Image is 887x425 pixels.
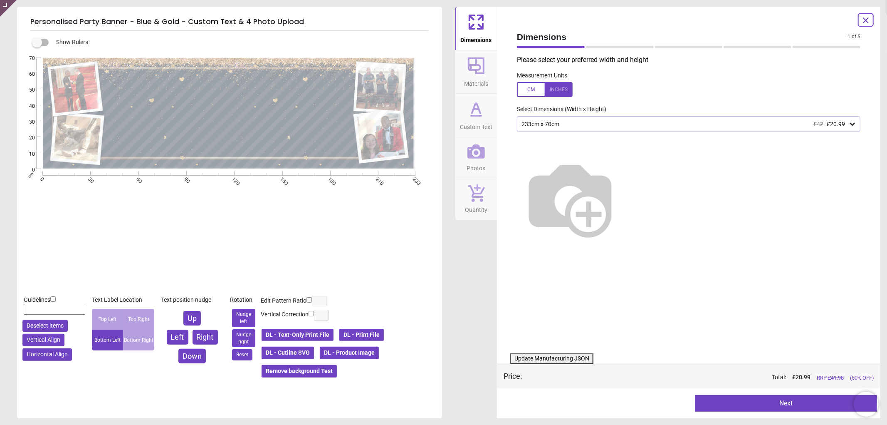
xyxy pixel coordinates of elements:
button: Dimensions [455,7,497,50]
span: Photos [467,160,486,173]
div: Top Right [123,309,154,330]
button: DL - Text-Only Print File [261,328,334,342]
span: Dimensions [461,32,492,45]
button: Update Manufacturing JSON [510,353,593,364]
button: Deselect items [22,320,68,332]
span: £ [792,373,810,382]
span: Guidelines [24,296,50,303]
div: Bottom Left [92,330,123,350]
button: Down [178,349,206,363]
div: Total: [534,373,874,382]
span: Dimensions [517,31,847,43]
span: Materials [464,76,488,88]
label: Vertical Correction [261,311,309,319]
button: Quantity [455,178,497,220]
button: DL - Print File [338,328,385,342]
div: Price : [504,371,522,381]
span: 1 of 5 [847,33,860,40]
iframe: Brevo live chat [854,392,879,417]
button: Next [695,395,877,412]
h5: Personalised Party Banner - Blue & Gold - Custom Text & 4 Photo Upload [30,13,429,31]
span: Custom Text [460,119,492,132]
span: Quantity [465,202,487,214]
span: £20.99 [827,121,845,127]
button: Materials [455,50,497,94]
button: Photos [455,137,497,178]
div: Show Rulers [37,37,442,47]
button: Reset [232,349,252,360]
span: RRP [817,374,844,382]
button: Vertical Align [22,334,64,346]
label: Select Dimensions (Width x Height) [510,105,606,114]
button: DL - Cutline SVG [261,346,315,360]
span: £42 [813,121,823,127]
div: Text Label Location [92,296,154,304]
button: Custom Text [455,94,497,137]
span: £ 41.98 [828,375,844,381]
div: Bottom Right [123,330,154,350]
span: 70 [19,55,35,62]
div: 233cm x 70cm [521,121,848,128]
button: Left [167,330,188,344]
div: Top Left [92,309,123,330]
button: DL - Product Image [319,346,380,360]
label: Measurement Units [517,72,567,80]
img: Helper for size comparison [517,145,623,252]
label: Edit Pattern Ratio [261,297,306,305]
button: Remove background Test [261,364,338,378]
span: 20.99 [796,374,810,380]
button: Right [193,330,218,344]
button: Nudge right [232,329,255,348]
span: (50% OFF) [850,374,874,382]
button: Nudge left [232,309,255,327]
div: Text position nudge [161,296,223,304]
div: Rotation [230,296,257,304]
button: Horizontal Align [22,348,72,361]
p: Please select your preferred width and height [517,55,867,65]
button: Up [183,311,201,326]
